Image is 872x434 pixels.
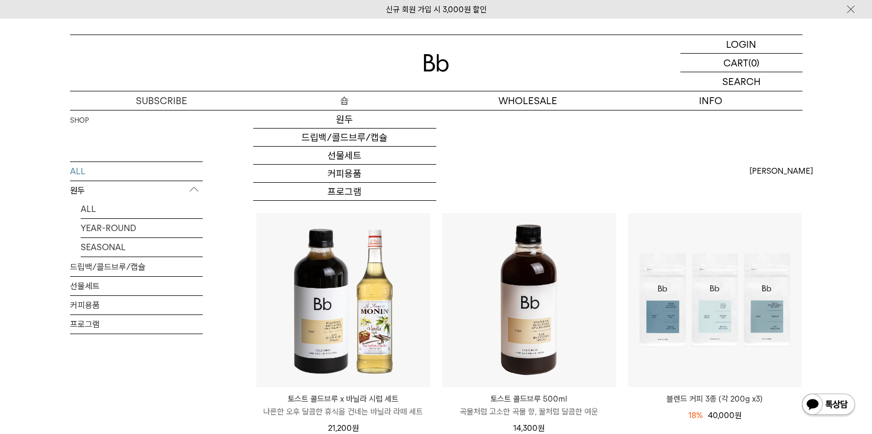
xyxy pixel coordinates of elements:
a: 드립백/콜드브루/캡슐 [253,129,436,147]
p: (0) [748,54,759,72]
a: 블렌드 커피 3종 (각 200g x3) [628,393,802,405]
a: 커피용품 [70,296,203,314]
a: ALL [81,200,203,218]
a: SUBSCRIBE [70,91,253,110]
a: SHOP [70,115,89,126]
a: CART (0) [680,54,802,72]
span: 21,200 [328,423,359,433]
img: 카카오톡 채널 1:1 채팅 버튼 [801,393,856,418]
p: INFO [619,91,802,110]
img: 토스트 콜드브루 500ml [442,213,616,387]
a: 드립백/콜드브루/캡슐 [70,258,203,276]
a: ALL [70,162,203,181]
span: 원 [735,411,741,420]
img: 블렌드 커피 3종 (각 200g x3) [628,213,802,387]
a: 프로그램 [70,315,203,334]
p: 토스트 콜드브루 500ml [442,393,616,405]
img: 로고 [424,54,449,72]
img: 토스트 콜드브루 x 바닐라 시럽 세트 [256,213,430,387]
a: 숍 [253,91,436,110]
a: 토스트 콜드브루 x 바닐라 시럽 세트 나른한 오후 달콤한 휴식을 건네는 바닐라 라떼 세트 [256,393,430,418]
p: LOGIN [726,35,756,53]
p: 곡물처럼 고소한 곡물 향, 꿀처럼 달콤한 여운 [442,405,616,418]
div: 18% [688,409,703,422]
a: YEAR-ROUND [81,219,203,237]
span: 원 [538,423,545,433]
span: 원 [352,423,359,433]
span: 40,000 [708,411,741,420]
a: SEASONAL [81,238,203,257]
a: 선물세트 [253,147,436,165]
a: 커피용품 [253,165,436,183]
a: LOGIN [680,35,802,54]
p: 원두 [70,181,203,200]
a: 신규 회원 가입 시 3,000원 할인 [386,5,487,14]
p: SEARCH [722,72,761,91]
p: CART [723,54,748,72]
p: WHOLESALE [436,91,619,110]
span: [PERSON_NAME] [749,165,813,177]
a: 프로그램 [253,183,436,201]
a: 토스트 콜드브루 500ml 곡물처럼 고소한 곡물 향, 꿀처럼 달콤한 여운 [442,393,616,418]
a: 선물세트 [70,277,203,295]
p: 토스트 콜드브루 x 바닐라 시럽 세트 [256,393,430,405]
a: 원두 [253,110,436,129]
span: 14,300 [513,423,545,433]
p: 나른한 오후 달콤한 휴식을 건네는 바닐라 라떼 세트 [256,405,430,418]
